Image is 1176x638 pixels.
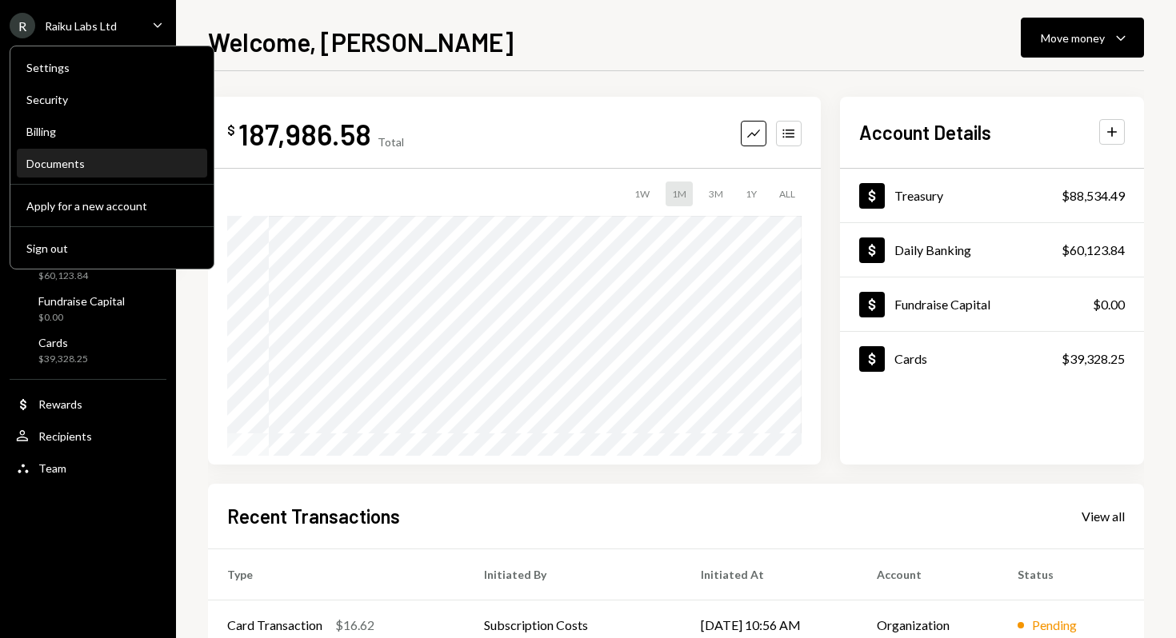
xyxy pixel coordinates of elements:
a: Billing [17,117,207,146]
div: 1Y [739,181,763,206]
div: Daily Banking [894,242,971,257]
a: Cards$39,328.25 [840,332,1144,385]
div: 187,986.58 [238,116,371,152]
a: View all [1082,507,1125,524]
div: 1W [628,181,656,206]
h2: Account Details [859,119,991,146]
div: Rewards [38,397,82,411]
div: Card Transaction [227,616,322,635]
div: Security [26,93,198,106]
div: Move money [1041,30,1105,46]
a: Fundraise Capital$0.00 [10,289,166,328]
th: Account [858,548,999,600]
th: Initiated By [465,548,682,600]
div: Sign out [26,241,198,255]
a: Daily Banking$60,123.84 [840,223,1144,277]
button: Sign out [17,234,207,263]
div: Billing [26,125,198,138]
a: Rewards [10,389,166,418]
div: $ [227,122,235,138]
h1: Welcome, [PERSON_NAME] [208,26,514,58]
a: Recipients [10,421,166,450]
div: $16.62 [335,616,374,635]
div: Team [38,461,66,475]
div: Fundraise Capital [38,294,125,308]
div: Settings [26,61,198,74]
div: $0.00 [1093,295,1125,314]
h2: Recent Transactions [227,503,400,529]
div: Fundraise Capital [894,297,990,312]
div: Treasury [894,188,943,203]
th: Type [208,548,465,600]
a: Team [10,453,166,482]
div: 3M [702,181,730,206]
th: Initiated At [682,548,858,600]
div: R [10,13,35,38]
button: Apply for a new account [17,192,207,221]
th: Status [998,548,1144,600]
div: $39,328.25 [38,353,88,366]
div: Pending [1032,616,1077,635]
div: View all [1082,508,1125,524]
a: Documents [17,149,207,177]
button: Move money [1021,18,1144,58]
a: Cards$39,328.25 [10,331,166,369]
div: $60,123.84 [38,269,105,283]
div: $0.00 [38,311,125,325]
div: Cards [38,336,88,349]
a: Settings [17,53,207,82]
div: Documents [26,157,198,170]
a: Security [17,85,207,114]
div: $39,328.25 [1062,349,1125,369]
div: Recipients [38,429,92,443]
div: ALL [773,181,802,206]
a: Fundraise Capital$0.00 [840,277,1144,331]
div: $88,534.49 [1062,186,1125,205]
div: Total [378,135,404,149]
div: 1M [666,181,693,206]
div: Apply for a new account [26,199,198,213]
a: Treasury$88,534.49 [840,169,1144,222]
div: $60,123.84 [1062,241,1125,260]
div: Raiku Labs Ltd [45,19,117,33]
div: Cards [894,351,927,366]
